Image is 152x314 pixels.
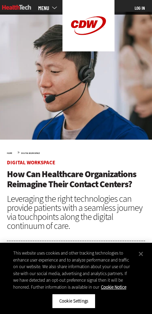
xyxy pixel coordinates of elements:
[38,5,62,11] a: mobile-menu
[101,284,126,290] a: More information about your privacy
[21,152,40,155] a: Digital Workspace
[133,246,149,262] button: Close
[135,5,145,11] a: Log in
[52,294,95,308] button: Cookie Settings
[7,149,145,155] div: »
[7,152,12,155] a: Home
[2,5,31,10] img: Home
[7,194,145,230] div: Leveraging the right technologies can provide patients with a seamless journey via touchpoints al...
[13,250,132,290] div: This website uses cookies and other tracking technologies to enhance user experience and to analy...
[7,168,136,190] span: How Can Healthcare Organizations Reimagine Their Contact Centers?
[135,5,145,11] div: User menu
[7,159,55,166] a: Digital Workspace
[62,46,115,53] a: CDW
